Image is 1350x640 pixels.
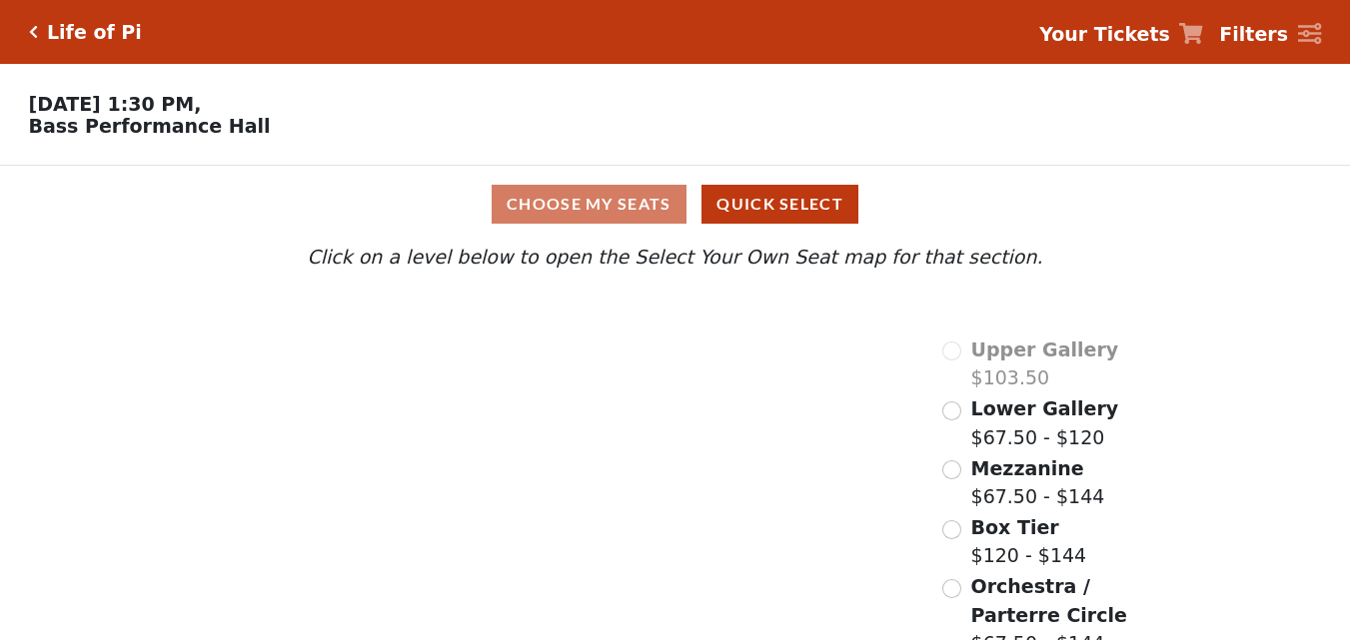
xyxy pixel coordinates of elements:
span: Orchestra / Parterre Circle [971,575,1127,626]
p: Click on a level below to open the Select Your Own Seat map for that section. [183,243,1167,272]
path: Lower Gallery - Seats Available: 107 [357,355,645,446]
label: $67.50 - $120 [971,394,1119,451]
strong: Your Tickets [1039,23,1170,45]
label: $67.50 - $144 [971,454,1105,511]
h5: Life of Pi [47,21,142,44]
strong: Filters [1219,23,1288,45]
span: Mezzanine [971,457,1084,479]
path: Upper Gallery - Seats Available: 0 [336,302,608,366]
a: Filters [1219,20,1321,49]
span: Upper Gallery [971,338,1119,360]
button: Quick Select [701,185,858,224]
label: $120 - $144 [971,513,1087,570]
label: $103.50 [971,335,1119,392]
span: Box Tier [971,516,1059,538]
span: Lower Gallery [971,397,1119,419]
a: Your Tickets [1039,20,1203,49]
a: Click here to go back to filters [29,25,38,39]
